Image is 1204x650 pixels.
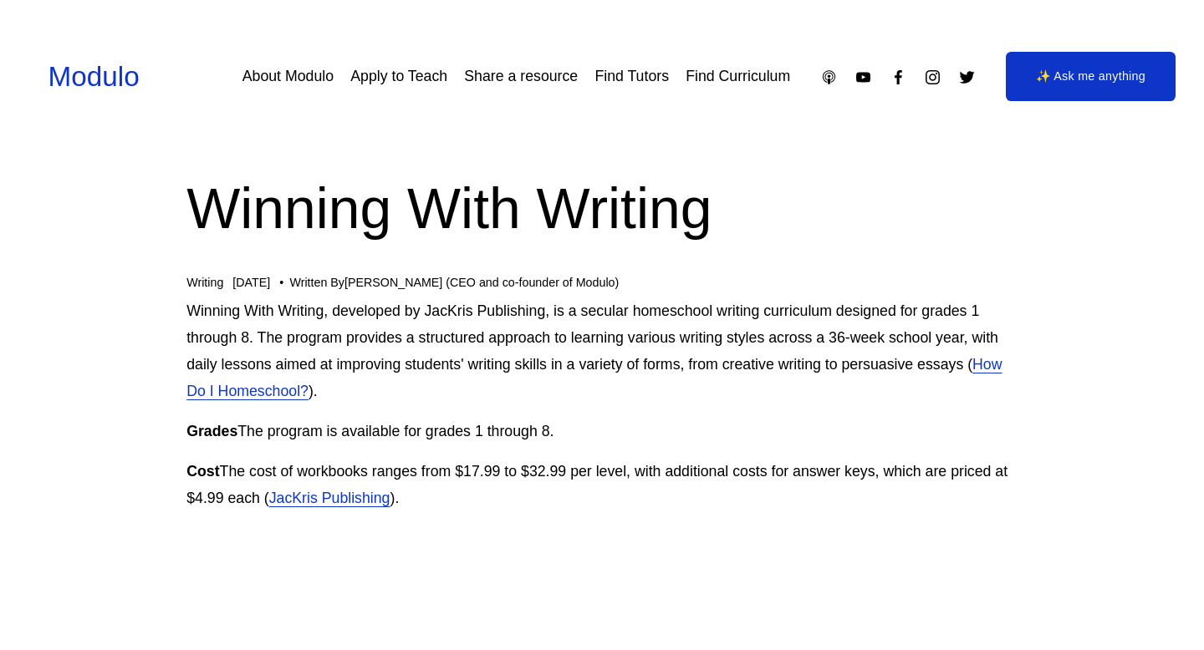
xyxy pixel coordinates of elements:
a: Apple Podcasts [820,69,838,86]
a: JacKris Publishing [269,490,390,506]
div: Written By [289,276,619,290]
a: Apply to Teach [350,63,447,92]
p: The program is available for grades 1 through 8. [186,419,1018,445]
strong: Cost [186,463,219,480]
a: Share a resource [464,63,578,92]
a: Facebook [890,69,907,86]
a: ✨ Ask me anything [1006,52,1176,102]
a: [PERSON_NAME] (CEO and co-founder of Modulo) [344,276,619,289]
a: How Do I Homeschool? [186,356,1002,399]
a: YouTube [855,69,872,86]
a: Twitter [958,69,976,86]
a: Writing [186,276,223,289]
p: Winning With Writing, developed by JacKris Publishing, is a secular homeschool writing curriculum... [186,298,1018,405]
a: Find Tutors [594,63,669,92]
strong: Grades [186,423,237,439]
p: The cost of workbooks ranges from $17.99 to $32.99 per level, with additional costs for answer ke... [186,459,1018,512]
a: About Modulo [242,63,334,92]
a: Instagram [924,69,941,86]
a: Find Curriculum [686,63,790,92]
h1: Winning With Writing [186,170,1018,249]
a: Modulo [48,61,140,92]
span: [DATE] [232,276,270,289]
